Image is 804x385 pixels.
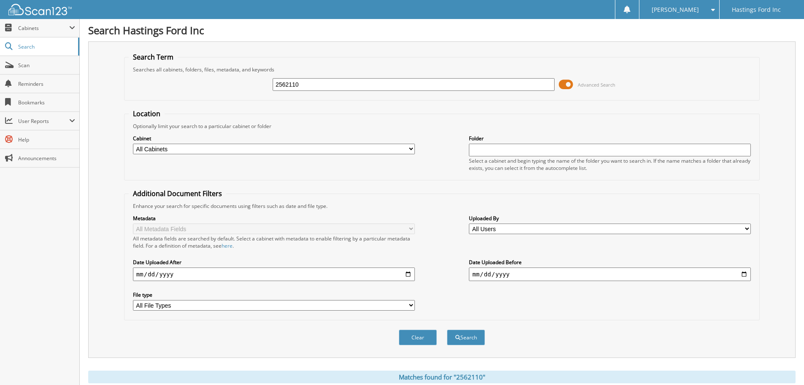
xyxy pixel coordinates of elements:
[469,259,751,266] label: Date Uploaded Before
[133,215,415,222] label: Metadata
[469,157,751,172] div: Select a cabinet and begin typing the name of the folder you want to search in. If the name match...
[469,268,751,281] input: end
[129,123,755,130] div: Optionally limit your search to a particular cabinet or folder
[18,25,69,32] span: Cabinets
[652,7,699,12] span: [PERSON_NAME]
[469,135,751,142] label: Folder
[18,99,75,106] span: Bookmarks
[133,135,415,142] label: Cabinet
[447,330,485,345] button: Search
[88,371,796,383] div: Matches found for "2562110"
[129,109,165,118] legend: Location
[399,330,437,345] button: Clear
[18,136,75,143] span: Help
[8,4,72,15] img: scan123-logo-white.svg
[18,62,75,69] span: Scan
[18,80,75,87] span: Reminders
[18,117,69,125] span: User Reports
[469,215,751,222] label: Uploaded By
[129,66,755,73] div: Searches all cabinets, folders, files, metadata, and keywords
[222,242,233,249] a: here
[578,82,615,88] span: Advanced Search
[133,268,415,281] input: start
[732,7,781,12] span: Hastings Ford Inc
[133,259,415,266] label: Date Uploaded After
[129,202,755,210] div: Enhance your search for specific documents using filters such as date and file type.
[88,23,796,37] h1: Search Hastings Ford Inc
[18,43,74,50] span: Search
[133,235,415,249] div: All metadata fields are searched by default. Select a cabinet with metadata to enable filtering b...
[133,291,415,298] label: File type
[18,155,75,162] span: Announcements
[129,189,226,198] legend: Additional Document Filters
[129,52,178,62] legend: Search Term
